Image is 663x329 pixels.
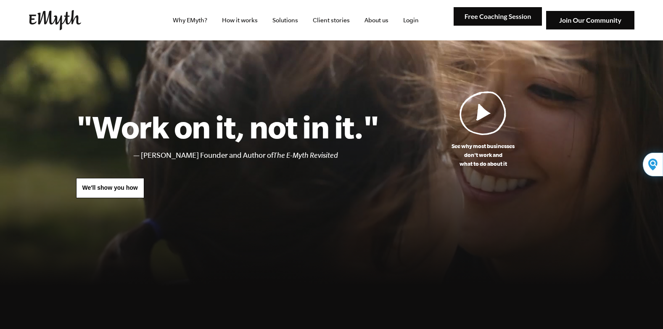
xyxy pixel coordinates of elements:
p: See why most businesses don't work and what to do about it [379,142,587,168]
a: See why most businessesdon't work andwhat to do about it [379,91,587,168]
h1: "Work on it, not in it." [76,108,379,145]
span: We'll show you how [82,184,138,191]
img: Free Coaching Session [454,7,542,26]
img: Join Our Community [546,11,634,30]
i: The E-Myth Revisited [273,151,338,159]
img: Play Video [460,91,507,135]
a: We'll show you how [76,178,144,198]
img: EMyth [29,10,81,30]
li: [PERSON_NAME] Founder and Author of [141,149,379,162]
iframe: Chat Widget [621,289,663,329]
